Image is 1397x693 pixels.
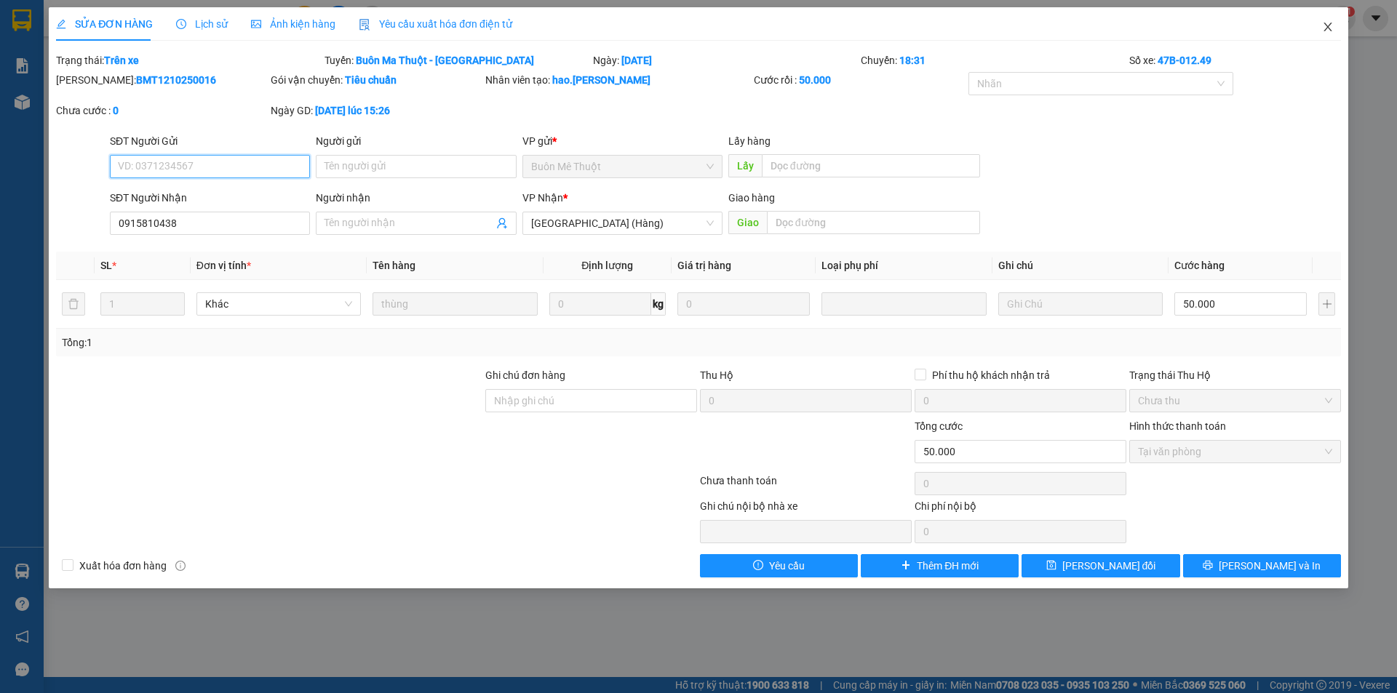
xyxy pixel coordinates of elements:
[700,498,912,520] div: Ghi chú nội bộ nhà xe
[359,19,370,31] img: icon
[621,55,652,66] b: [DATE]
[754,72,966,88] div: Cước rồi :
[110,133,310,149] div: SĐT Người Gửi
[1183,554,1341,577] button: printer[PERSON_NAME] và In
[485,72,751,88] div: Nhân viên tạo:
[56,103,268,119] div: Chưa cước :
[56,72,268,88] div: [PERSON_NAME]:
[73,558,172,574] span: Xuất hóa đơn hàng
[56,18,153,30] span: SỬA ĐƠN HÀNG
[113,105,119,116] b: 0
[1138,441,1332,462] span: Tại văn phòng
[373,260,415,271] span: Tên hàng
[728,154,762,177] span: Lấy
[176,18,228,30] span: Lịch sử
[917,558,979,574] span: Thêm ĐH mới
[315,105,390,116] b: [DATE] lúc 15:26
[251,18,335,30] span: Ảnh kiện hàng
[992,252,1169,280] th: Ghi chú
[901,560,911,572] span: plus
[1022,554,1179,577] button: save[PERSON_NAME] đổi
[698,473,913,498] div: Chưa thanh toán
[769,558,805,574] span: Yêu cầu
[100,260,112,271] span: SL
[1046,560,1056,572] span: save
[531,212,714,234] span: Đà Nẵng (Hàng)
[323,52,592,68] div: Tuyến:
[700,554,858,577] button: exclamation-circleYêu cầu
[1318,292,1334,316] button: plus
[1129,367,1341,383] div: Trạng thái Thu Hộ
[859,52,1128,68] div: Chuyến:
[496,217,508,229] span: user-add
[522,133,723,149] div: VP gửi
[1062,558,1156,574] span: [PERSON_NAME] đổi
[1158,55,1211,66] b: 47B-012.49
[175,561,186,571] span: info-circle
[728,211,767,234] span: Giao
[1322,21,1334,33] span: close
[581,260,633,271] span: Định lượng
[136,74,216,86] b: BMT1210250016
[592,52,860,68] div: Ngày:
[1308,7,1348,48] button: Close
[1219,558,1321,574] span: [PERSON_NAME] và In
[861,554,1019,577] button: plusThêm ĐH mới
[62,335,539,350] div: Tổng: 1
[345,74,397,86] b: Tiêu chuẩn
[915,420,963,432] span: Tổng cước
[728,192,775,204] span: Giao hàng
[316,133,516,149] div: Người gửi
[271,103,482,119] div: Ngày GD:
[373,292,537,316] input: VD: Bàn, Ghế
[271,72,482,88] div: Gói vận chuyển:
[485,369,565,381] label: Ghi chú đơn hàng
[816,252,992,280] th: Loại phụ phí
[753,560,763,572] span: exclamation-circle
[356,55,534,66] b: Buôn Ma Thuột - [GEOGRAPHIC_DATA]
[316,190,516,206] div: Người nhận
[55,52,323,68] div: Trạng thái:
[251,19,261,29] span: picture
[62,292,85,316] button: delete
[205,293,352,315] span: Khác
[677,260,731,271] span: Giá trị hàng
[110,190,310,206] div: SĐT Người Nhận
[915,498,1126,520] div: Chi phí nội bộ
[531,156,714,177] span: Buôn Mê Thuột
[552,74,650,86] b: hao.[PERSON_NAME]
[767,211,980,234] input: Dọc đường
[485,389,697,412] input: Ghi chú đơn hàng
[104,55,139,66] b: Trên xe
[1128,52,1342,68] div: Số xe:
[176,19,186,29] span: clock-circle
[359,18,512,30] span: Yêu cầu xuất hóa đơn điện tử
[799,74,831,86] b: 50.000
[926,367,1056,383] span: Phí thu hộ khách nhận trả
[522,192,563,204] span: VP Nhận
[762,154,980,177] input: Dọc đường
[1174,260,1225,271] span: Cước hàng
[56,19,66,29] span: edit
[1203,560,1213,572] span: printer
[651,292,666,316] span: kg
[728,135,771,147] span: Lấy hàng
[899,55,926,66] b: 18:31
[998,292,1163,316] input: Ghi Chú
[677,292,810,316] input: 0
[196,260,251,271] span: Đơn vị tính
[1138,390,1332,412] span: Chưa thu
[700,369,733,381] span: Thu Hộ
[1129,420,1226,432] label: Hình thức thanh toán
